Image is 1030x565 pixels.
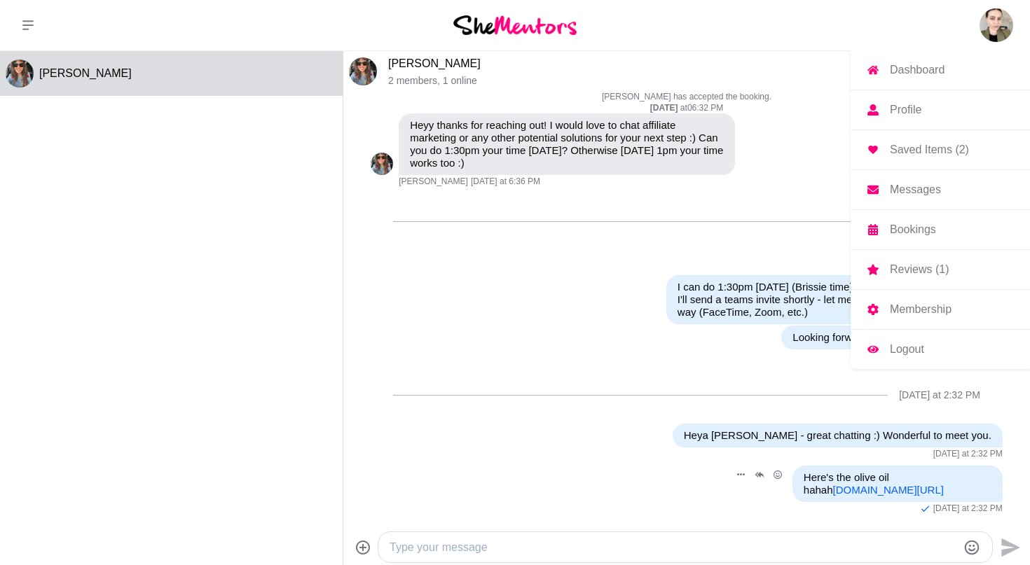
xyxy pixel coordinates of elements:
a: Dashboard [851,50,1030,90]
button: Send [993,531,1024,563]
p: Looking forward to chatting - and thhaanks [792,331,991,344]
p: 2 members , 1 online [388,75,996,87]
p: Membership [890,304,952,315]
button: Open Message Actions Menu [732,466,750,484]
span: [PERSON_NAME] [39,67,132,79]
div: at 06:32 PM [371,103,1003,114]
p: Heya [PERSON_NAME] - great chatting :) Wonderful to meet you. [684,429,991,442]
p: Dashboard [890,64,945,76]
p: [PERSON_NAME] has accepted the booking. [371,92,1003,103]
div: Karla [371,153,393,175]
img: K [371,153,393,175]
img: K [6,60,34,88]
div: [DATE] at 2:32 PM [899,389,980,401]
p: Logout [890,344,924,355]
a: Messages [851,170,1030,209]
time: 2025-09-10T04:32:37.684Z [933,503,1003,515]
a: Reviews (1) [851,250,1030,289]
p: Messages [890,184,941,195]
p: Bookings [890,224,936,235]
button: Open Reaction Selector [769,466,787,484]
p: Profile [890,104,921,116]
time: 2025-09-08T08:36:30.976Z [471,176,540,188]
img: K [349,57,377,85]
a: [DOMAIN_NAME][URL] [833,484,944,496]
button: Emoji picker [963,539,980,556]
p: Heyy thanks for reaching out! I would love to chat affiliate marketing or any other potential sol... [410,119,724,169]
button: Open Thread [750,466,769,484]
a: [PERSON_NAME] [388,57,481,69]
a: Bookings [851,210,1030,249]
a: Profile [851,90,1030,130]
p: Reviews (1) [890,264,949,275]
a: Aurora FrancoisDashboardProfileSaved Items (2)MessagesBookingsReviews (1)MembershipLogout [980,8,1013,42]
img: She Mentors Logo [453,15,577,34]
textarea: Type your message [390,539,957,556]
time: 2025-09-10T04:32:24.670Z [933,449,1003,460]
p: Saved Items (2) [890,144,969,155]
div: Karla [6,60,34,88]
div: Karla [349,57,377,85]
img: Aurora Francois [980,8,1013,42]
p: I can do 1:30pm [DATE] (Brissie time). I'll send a teams invite shortly - let me know if you pref... [678,281,991,319]
span: [PERSON_NAME] [399,176,468,188]
a: Saved Items (2) [851,130,1030,169]
strong: [DATE] [650,103,680,113]
p: Here's the olive oil hahah [804,471,991,496]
